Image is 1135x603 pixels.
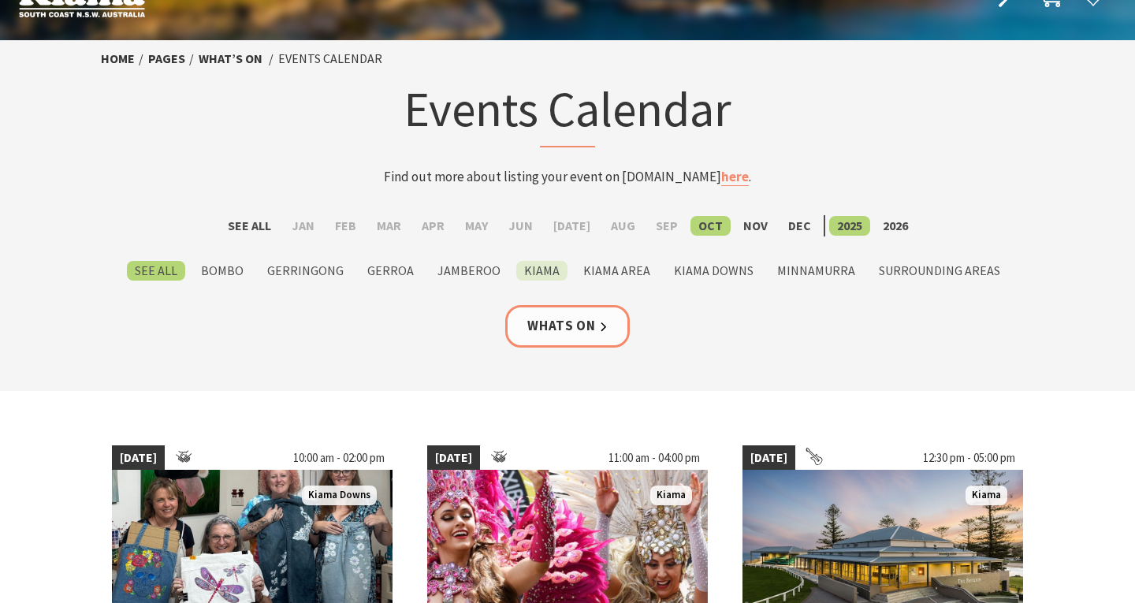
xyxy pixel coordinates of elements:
label: Gerroa [359,261,422,281]
li: Events Calendar [278,49,382,69]
label: Sep [648,216,686,236]
span: Kiama [966,486,1007,505]
label: May [457,216,496,236]
span: 10:00 am - 02:00 pm [285,445,393,471]
label: Aug [603,216,643,236]
label: Kiama Area [575,261,658,281]
label: Gerringong [259,261,352,281]
label: Oct [690,216,731,236]
a: Home [101,50,135,67]
label: Kiama Downs [666,261,761,281]
p: Find out more about listing your event on [DOMAIN_NAME] . [259,166,876,188]
label: Dec [780,216,819,236]
h1: Events Calendar [259,77,876,147]
label: 2026 [875,216,916,236]
a: Whats On [505,305,630,347]
span: [DATE] [112,445,165,471]
label: Surrounding Areas [871,261,1008,281]
label: Jan [284,216,322,236]
a: Pages [148,50,185,67]
label: Jun [501,216,541,236]
label: [DATE] [545,216,598,236]
label: Jamberoo [430,261,508,281]
span: 11:00 am - 04:00 pm [601,445,708,471]
label: Kiama [516,261,567,281]
label: Bombo [193,261,251,281]
label: See All [127,261,185,281]
a: here [721,168,749,186]
label: Nov [735,216,776,236]
span: [DATE] [742,445,795,471]
label: Apr [414,216,452,236]
label: Minnamurra [769,261,863,281]
a: What’s On [199,50,262,67]
label: See All [220,216,279,236]
span: Kiama Downs [302,486,377,505]
span: Kiama [650,486,692,505]
span: 12:30 pm - 05:00 pm [915,445,1023,471]
label: 2025 [829,216,870,236]
label: Feb [327,216,364,236]
label: Mar [369,216,409,236]
span: [DATE] [427,445,480,471]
